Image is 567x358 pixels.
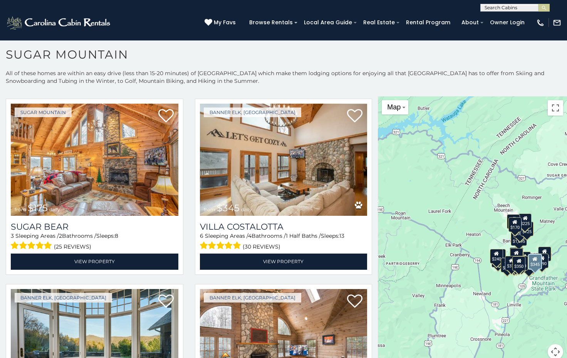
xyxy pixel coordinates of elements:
div: $265 [510,247,523,262]
div: $350 [513,223,526,238]
div: $500 [522,258,535,273]
span: 8 [115,232,118,239]
span: 2 [59,232,62,239]
a: Owner Login [486,17,528,29]
a: My Favs [205,18,238,27]
a: Sugar Bear from $175 daily [11,104,178,216]
a: Browse Rentals [245,17,297,29]
a: Real Estate [359,17,399,29]
div: $155 [538,247,551,261]
div: $375 [505,255,518,270]
div: $350 [515,256,528,271]
span: Map [387,103,401,111]
a: Villa Costalotta [200,222,367,232]
a: Banner Elk, [GEOGRAPHIC_DATA] [204,293,301,303]
img: White-1-2.png [6,15,112,30]
div: $125 [520,222,533,236]
span: daily [49,207,60,212]
img: Sugar Bear [11,104,178,216]
div: $190 [535,253,549,268]
a: Add to favorites [347,108,362,124]
span: $345 [217,202,240,213]
button: Change map style [382,100,408,114]
span: from [204,207,215,212]
div: $240 [490,249,503,263]
div: $190 [510,247,523,262]
img: phone-regular-white.png [536,18,545,27]
a: Sugar Bear [11,222,178,232]
a: Banner Elk, [GEOGRAPHIC_DATA] [15,293,112,303]
a: View Property [200,254,367,269]
div: $300 [510,248,523,262]
span: 3 [11,232,14,239]
div: $170 [508,217,522,232]
button: Toggle fullscreen view [548,100,563,116]
a: Add to favorites [158,294,174,310]
img: mail-regular-white.png [553,18,561,27]
span: (25 reviews) [54,242,91,252]
div: $345 [528,254,542,269]
div: $155 [508,257,521,271]
div: $200 [517,252,530,266]
div: $240 [507,214,520,229]
a: Sugar Mountain [15,108,72,117]
a: Villa Costalotta from $345 daily [200,104,367,216]
div: $225 [518,213,532,228]
span: (30 reviews) [243,242,280,252]
div: $350 [512,256,525,271]
span: 1 Half Baths / [286,232,321,239]
div: $650 [500,257,513,272]
div: $355 [492,252,505,267]
a: Local Area Guide [300,17,356,29]
div: Sleeping Areas / Bathrooms / Sleeps: [200,232,367,252]
div: Sleeping Areas / Bathrooms / Sleeps: [11,232,178,252]
a: View Property [11,254,178,269]
img: Villa Costalotta [200,104,367,216]
div: $1,095 [510,231,527,246]
span: daily [241,207,252,212]
span: from [15,207,26,212]
a: Add to favorites [158,108,174,124]
span: 6 [200,232,203,239]
a: Banner Elk, [GEOGRAPHIC_DATA] [204,108,301,117]
a: Add to favorites [347,294,362,310]
span: My Favs [214,18,236,27]
a: Rental Program [402,17,454,29]
a: About [458,17,483,29]
span: 13 [339,232,344,239]
span: 4 [248,232,252,239]
span: $175 [28,202,48,213]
